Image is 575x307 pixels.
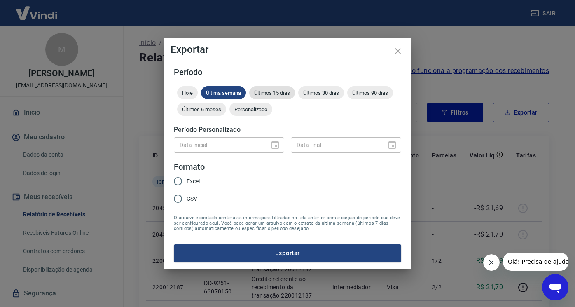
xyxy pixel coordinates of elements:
span: CSV [187,195,197,203]
span: Olá! Precisa de ajuda? [5,6,69,12]
span: Últimos 6 meses [177,106,226,112]
h5: Período Personalizado [174,126,401,134]
div: Últimos 90 dias [347,86,393,99]
iframe: Mensagem da empresa [503,253,568,271]
div: Última semana [201,86,246,99]
h5: Período [174,68,401,76]
div: Hoje [177,86,198,99]
input: DD/MM/YYYY [174,137,264,152]
span: Últimos 15 dias [249,90,295,96]
button: close [388,41,408,61]
span: O arquivo exportado conterá as informações filtradas na tela anterior com exceção do período que ... [174,215,401,231]
legend: Formato [174,161,205,173]
div: Últimos 15 dias [249,86,295,99]
span: Últimos 90 dias [347,90,393,96]
iframe: Botão para abrir a janela de mensagens [542,274,568,300]
button: Exportar [174,244,401,262]
span: Personalizado [229,106,272,112]
span: Hoje [177,90,198,96]
div: Últimos 6 meses [177,103,226,116]
iframe: Fechar mensagem [483,254,500,271]
input: DD/MM/YYYY [291,137,381,152]
div: Personalizado [229,103,272,116]
span: Excel [187,177,200,186]
span: Última semana [201,90,246,96]
span: Últimos 30 dias [298,90,344,96]
div: Últimos 30 dias [298,86,344,99]
h4: Exportar [171,45,404,54]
